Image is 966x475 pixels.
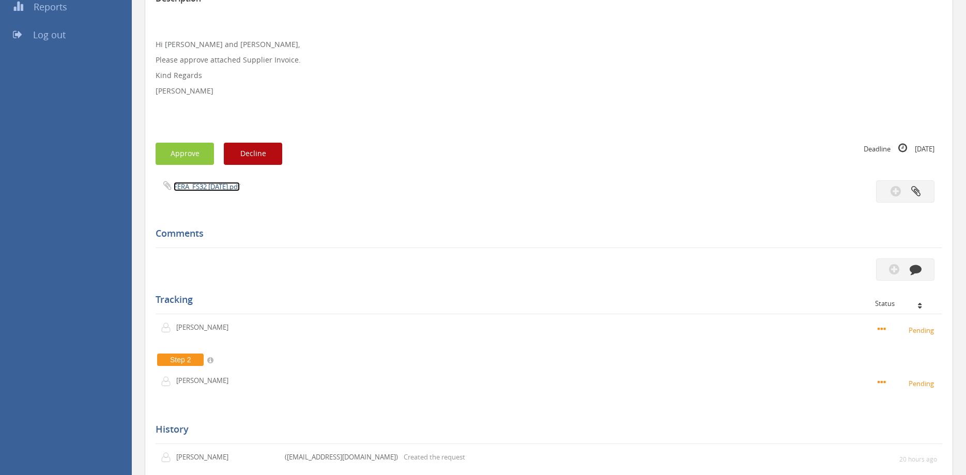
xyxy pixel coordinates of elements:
[878,377,937,389] small: Pending
[34,1,67,13] span: Reports
[864,143,934,154] small: Deadline [DATE]
[156,295,934,305] h5: Tracking
[156,39,942,50] p: Hi [PERSON_NAME] and [PERSON_NAME],
[404,452,465,462] p: Created the request
[156,424,934,435] h5: History
[157,354,204,366] span: Step 2
[875,300,934,307] div: Status
[174,182,240,191] a: FERA_FS32 [DATE].pdf
[33,28,66,41] span: Log out
[176,323,236,332] p: [PERSON_NAME]
[156,143,214,165] button: Approve
[176,452,236,462] p: [PERSON_NAME]
[156,70,942,81] p: Kind Regards
[224,143,282,165] button: Decline
[156,86,942,96] p: [PERSON_NAME]
[878,324,937,335] small: Pending
[156,55,942,65] p: Please approve attached Supplier Invoice.
[176,376,236,386] p: [PERSON_NAME]
[285,452,398,462] p: ([EMAIL_ADDRESS][DOMAIN_NAME])
[161,323,176,333] img: user-icon.png
[161,452,176,463] img: user-icon.png
[161,376,176,387] img: user-icon.png
[156,228,934,239] h5: Comments
[899,455,937,464] small: 20 hours ago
